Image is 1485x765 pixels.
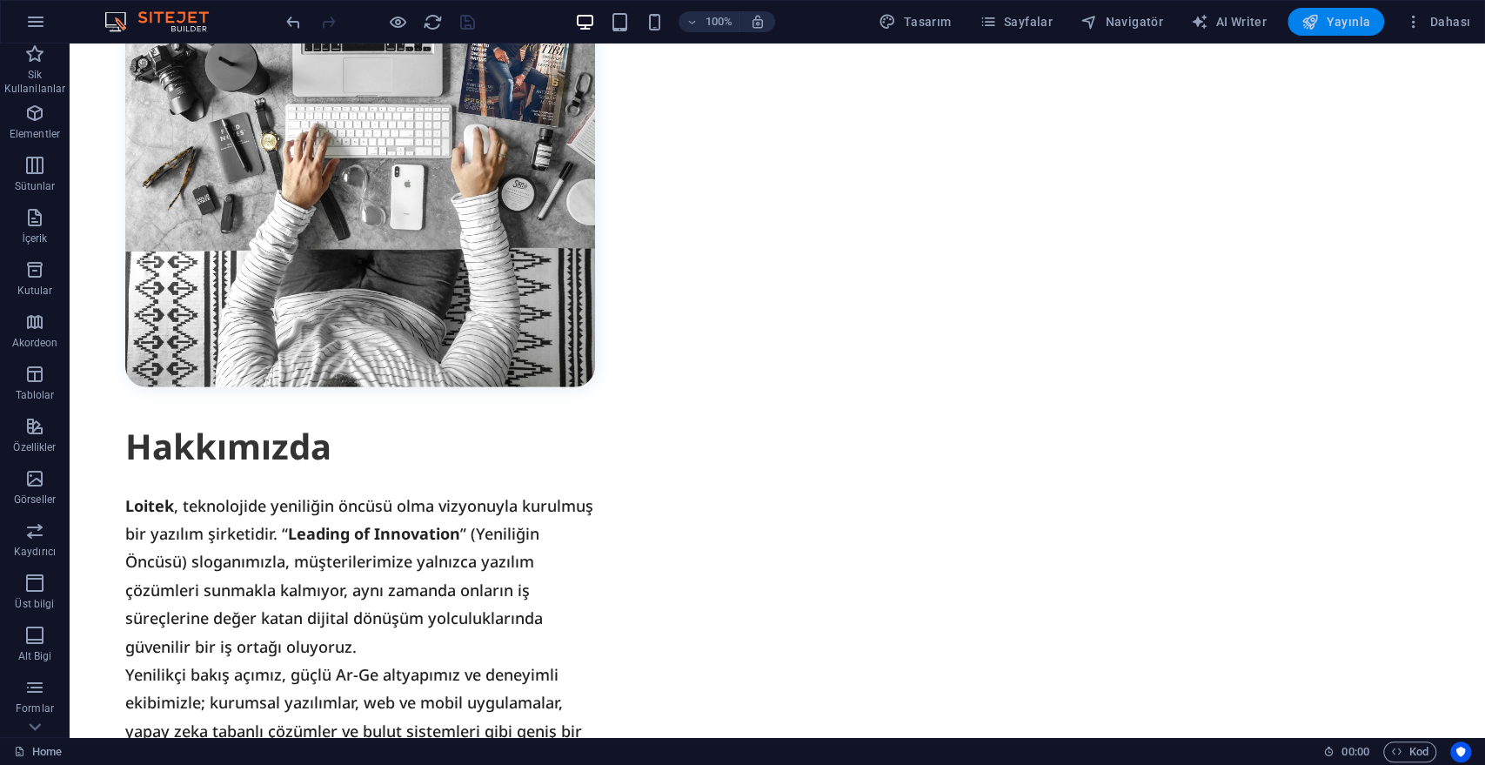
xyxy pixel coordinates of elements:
p: Sütunlar [15,179,56,193]
h6: Oturum süresi [1323,742,1369,762]
p: Elementler [10,127,60,141]
span: Tasarım [879,13,951,30]
p: Görseller [14,493,56,507]
p: Formlar [16,701,54,715]
span: AI Writer [1191,13,1267,30]
span: Navigatör [1080,13,1163,30]
p: Akordeon [12,336,58,350]
button: Tasarım [872,8,958,36]
h6: 100% [705,11,732,32]
p: İçerik [22,232,47,245]
button: reload [422,11,443,32]
button: Sayfalar [972,8,1060,36]
button: Navigatör [1074,8,1170,36]
p: Tablolar [16,388,55,402]
span: Dahası [1405,13,1470,30]
i: Sayfayı yeniden yükleyin [423,12,443,32]
button: Kod [1383,742,1436,762]
i: Yeniden boyutlandırmada yakınlaştırma düzeyini seçilen cihaza uyacak şekilde otomatik olarak ayarla. [750,14,766,30]
p: Kutular [17,284,53,298]
span: Kod [1391,742,1428,762]
button: AI Writer [1184,8,1274,36]
i: Geri al: CSV eklemeyi değiştir (Ctrl+Z) [284,12,304,32]
span: 00 00 [1341,742,1368,762]
button: undo [283,11,304,32]
p: Alt Bigi [18,649,52,663]
span: Yayınla [1301,13,1370,30]
button: Dahası [1398,8,1477,36]
span: Sayfalar [979,13,1053,30]
a: Seçimi iptal etmek için tıkla. Sayfaları açmak için çift tıkla [14,742,62,762]
p: Özellikler [13,440,56,454]
button: Usercentrics [1450,742,1471,762]
img: Editor Logo [100,11,231,32]
button: Yayınla [1288,8,1384,36]
button: 100% [679,11,740,32]
p: Kaydırıcı [14,545,56,559]
p: Üst bilgi [15,597,54,611]
span: : [1354,745,1356,758]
